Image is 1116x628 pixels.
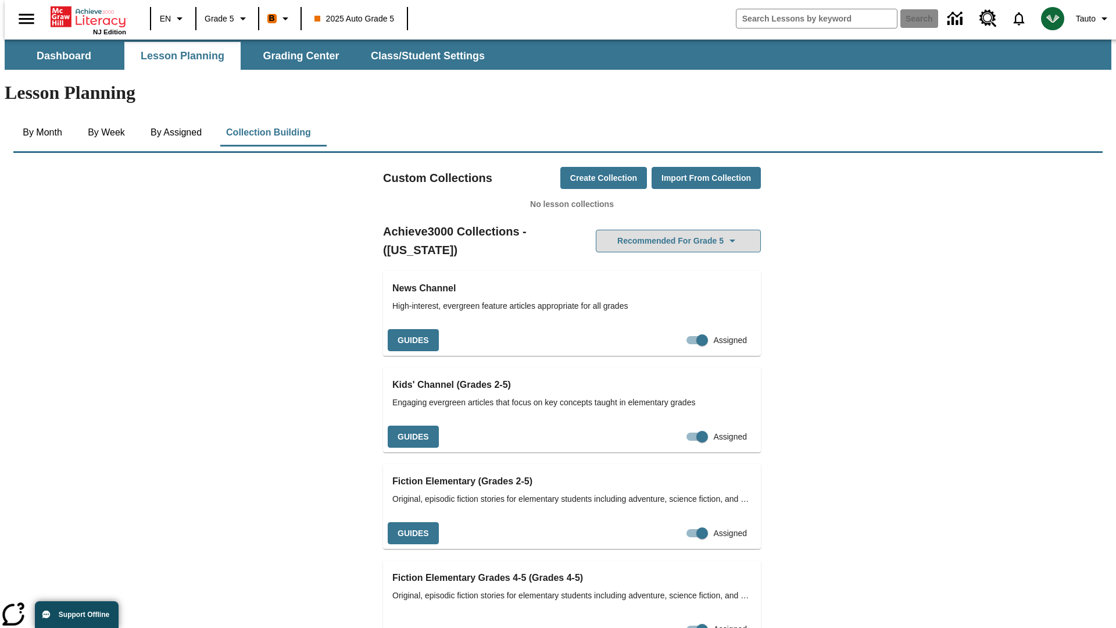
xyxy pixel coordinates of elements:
[269,11,275,26] span: B
[59,611,109,619] span: Support Offline
[392,300,752,312] span: High-interest, evergreen feature articles appropriate for all grades
[1041,7,1064,30] img: avatar image
[263,8,297,29] button: Boost Class color is orange. Change class color
[383,169,492,187] h2: Custom Collections
[243,42,359,70] button: Grading Center
[6,42,122,70] button: Dashboard
[5,42,495,70] div: SubNavbar
[392,377,752,393] h3: Kids' Channel (Grades 2-5)
[1004,3,1034,34] a: Notifications
[124,42,241,70] button: Lesson Planning
[51,4,126,35] div: Home
[383,222,572,259] h2: Achieve3000 Collections - ([US_STATE])
[205,13,234,25] span: Grade 5
[200,8,255,29] button: Grade: Grade 5, Select a grade
[713,334,747,347] span: Assigned
[77,119,135,147] button: By Week
[392,493,752,505] span: Original, episodic fiction stories for elementary students including adventure, science fiction, ...
[160,13,171,25] span: EN
[392,590,752,602] span: Original, episodic fiction stories for elementary students including adventure, science fiction, ...
[13,119,71,147] button: By Month
[383,198,761,210] p: No lesson collections
[388,329,439,352] button: Guides
[5,82,1111,104] h1: Lesson Planning
[51,5,126,28] a: Home
[392,473,752,490] h3: Fiction Elementary (Grades 2-5)
[314,13,395,25] span: 2025 Auto Grade 5
[9,2,44,36] button: Open side menu
[1071,8,1116,29] button: Profile/Settings
[35,601,119,628] button: Support Offline
[388,522,439,545] button: Guides
[141,119,211,147] button: By Assigned
[392,570,752,586] h3: Fiction Elementary Grades 4-5 (Grades 4-5)
[392,397,752,409] span: Engaging evergreen articles that focus on key concepts taught in elementary grades
[652,167,761,190] button: Import from Collection
[713,431,747,443] span: Assigned
[217,119,320,147] button: Collection Building
[362,42,494,70] button: Class/Student Settings
[93,28,126,35] span: NJ Edition
[1034,3,1071,34] button: Select a new avatar
[388,426,439,448] button: Guides
[155,8,192,29] button: Language: EN, Select a language
[596,230,761,252] button: Recommended for Grade 5
[972,3,1004,34] a: Resource Center, Will open in new tab
[5,40,1111,70] div: SubNavbar
[560,167,647,190] button: Create Collection
[392,280,752,297] h3: News Channel
[713,527,747,540] span: Assigned
[736,9,897,28] input: search field
[1076,13,1096,25] span: Tauto
[940,3,972,35] a: Data Center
